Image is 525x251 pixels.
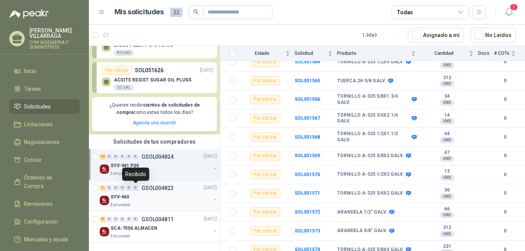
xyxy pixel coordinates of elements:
th: Producto [337,46,420,61]
span: Cotizar [24,156,42,164]
b: 44 [420,131,474,137]
div: UND [440,100,454,106]
span: Estado [240,51,284,56]
a: Cotizar [9,153,80,167]
div: 0 [119,185,125,191]
div: Todas [397,8,413,17]
b: 312 [420,75,474,81]
span: 1 [510,3,518,11]
div: Por cotizar [102,66,132,75]
p: Estrumetal [111,202,130,208]
div: 0 [133,217,138,222]
div: UND [440,137,454,143]
a: Órdenes de Compra [9,170,80,193]
div: 0 [113,185,119,191]
p: [DATE] [204,184,217,192]
a: Solicitudes [9,99,80,114]
div: Por cotizar [250,114,280,123]
a: SOL051569 [295,153,320,158]
th: # COTs [494,46,525,61]
b: 0 [494,115,516,122]
div: 0 [126,154,132,159]
b: 0 [494,58,516,66]
a: Configuración [9,214,80,229]
b: TORNILLO A-325 5/8X1.3/4 GALV. [337,93,410,105]
div: Por cotizar [250,226,280,236]
b: 36 [420,187,474,193]
div: UND [440,193,454,200]
div: UND [440,175,454,181]
span: Solicitudes [24,102,51,111]
p: [PERSON_NAME] VILLARRAGA [29,28,80,39]
a: SOL051566 [295,97,320,102]
p: SYV-941 P09 [111,162,139,170]
b: 0 [494,209,516,216]
span: # COTs [494,51,510,56]
div: 0 [119,217,125,222]
p: GSOL004823 [141,185,174,191]
p: GSOL004811 [141,217,174,222]
div: Por cotizar [250,189,280,198]
span: Licitaciones [24,120,53,129]
div: 9 [100,217,106,222]
b: 0 [494,77,516,85]
b: SOL051568 [295,134,320,140]
img: Company Logo [100,227,109,236]
p: Estrumetal [111,233,130,239]
div: Por cotizar [250,76,280,85]
p: [DATE] [204,153,217,160]
div: 0 [119,154,125,159]
th: Cantidad [420,46,478,61]
div: 0 [126,185,132,191]
div: Por cotizar [250,58,280,67]
a: SOL051565 [295,78,320,83]
button: 1 [502,5,516,19]
b: TORNILLO A-325 3/4X2.1/4 GALV. [337,112,410,124]
b: 0 [494,171,516,178]
b: cientos de solicitudes de compra [116,102,200,115]
div: 0 [106,154,112,159]
div: Por cotizar [250,151,280,161]
p: SCA-7556 ALMACEN [111,225,157,232]
th: Solicitud [295,46,337,61]
div: UND [440,118,454,124]
div: 0 [106,185,112,191]
p: CYM INGENIERIA Y SUMINISTROS [29,40,80,49]
th: Estado [240,46,295,61]
div: 80 UND [114,50,134,56]
span: search [193,9,199,15]
b: ARANDELA 1/2" GALV. [337,209,387,215]
p: SYV-940 [111,193,129,201]
a: Inicio [9,64,80,78]
b: 13 [420,168,474,175]
div: Solicitudes de tus compradores [89,134,220,149]
p: GSOL004824 [141,154,174,159]
div: UND [440,62,454,68]
a: Agenda una reunión [133,120,176,126]
div: UND [440,212,454,218]
div: 0 [113,154,119,159]
a: Tareas [9,81,80,96]
b: 0 [494,152,516,159]
span: Manuales y ayuda [24,235,68,244]
div: 0 [126,217,132,222]
div: Por cotizar [250,170,280,179]
button: Asignado a mi [408,28,464,42]
a: 1 0 0 0 0 0 GSOL004823[DATE] Company LogoSYV-940Estrumetal [100,183,218,208]
span: Solicitud [295,51,326,56]
p: ACEITE RESIST SUGAR OIL PLUSS [114,77,191,83]
a: SOL051572 [295,209,320,215]
p: ¿Quieres recibir como estas todos los días? [97,102,212,116]
div: Por cotizar [250,132,280,142]
a: 9 0 0 0 0 0 GSOL004811[DATE] Company LogoSCA-7556 ALMACENEstrumetal [100,215,218,239]
a: SOL051570 [295,172,320,177]
span: Órdenes de Compra [24,173,72,190]
span: Remisiones [24,200,53,208]
b: TUERCA 2H 5/8 GALV. [337,78,386,84]
span: 22 [170,8,182,17]
b: SOL051564 [295,59,320,64]
a: Manuales y ayuda [9,232,80,247]
div: UND [440,231,454,237]
b: TORNILLO A-325 1/2X3 GALV. [337,171,404,178]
